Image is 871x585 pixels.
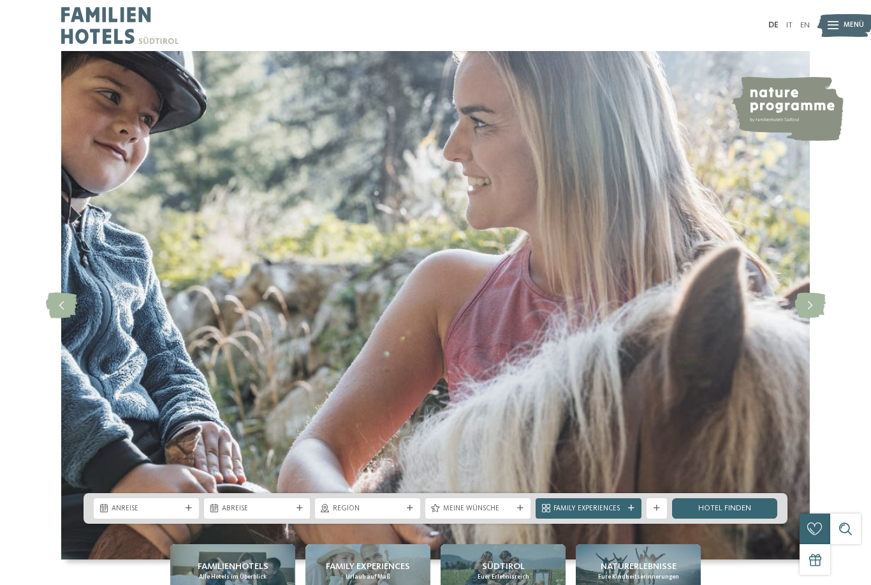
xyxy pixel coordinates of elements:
[482,560,525,573] span: Südtirol
[844,20,864,31] span: Menü
[61,51,810,559] img: Familienhotels Südtirol: The happy family places
[198,560,268,573] span: Familienhotels
[199,573,267,581] span: Alle Hotels im Überblick
[346,573,390,581] span: Urlaub auf Maß
[601,560,677,573] span: Naturerlebnisse
[731,77,844,141] img: nature programme by Familienhotels Südtirol
[786,21,793,29] a: IT
[443,504,513,514] span: Meine Wünsche
[598,573,679,581] span: Eure Kindheitserinnerungen
[333,504,402,514] span: Region
[768,21,779,29] a: DE
[326,560,410,573] span: Family Experiences
[222,504,291,514] span: Abreise
[478,573,529,581] span: Euer Erlebnisreich
[800,21,810,29] a: EN
[672,498,777,519] a: Hotel finden
[112,504,181,514] span: Anreise
[553,504,623,514] span: Family Experiences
